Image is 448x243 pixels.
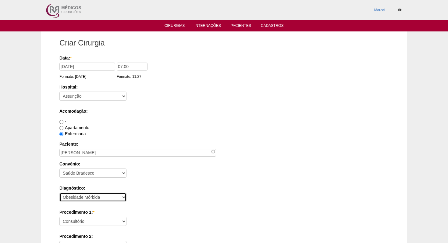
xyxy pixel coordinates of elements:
[59,108,389,114] label: Acomodação:
[59,141,389,147] label: Paciente:
[231,24,251,30] a: Pacientes
[59,125,89,130] label: Apartamento
[59,39,389,47] h1: Criar Cirurgia
[59,131,86,136] label: Enfermaria
[59,84,389,90] label: Hospital:
[59,209,389,215] label: Procedimento 1:
[59,74,117,80] div: Formato: [DATE]
[59,132,63,136] input: Enfermaria
[59,55,386,61] label: Data:
[59,126,63,130] input: Apartamento
[93,210,94,215] span: Este campo é obrigatório.
[59,185,389,191] label: Diagnóstico:
[165,24,185,30] a: Cirurgias
[117,74,149,80] div: Formato: 11:27
[374,8,385,12] a: Marcal
[261,24,284,30] a: Cadastros
[59,233,389,239] label: Procedimento 2:
[59,161,389,167] label: Convênio:
[194,24,221,30] a: Internações
[59,120,63,124] input: -
[398,8,402,12] i: Sair
[59,119,66,124] label: -
[70,56,72,60] span: Este campo é obrigatório.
